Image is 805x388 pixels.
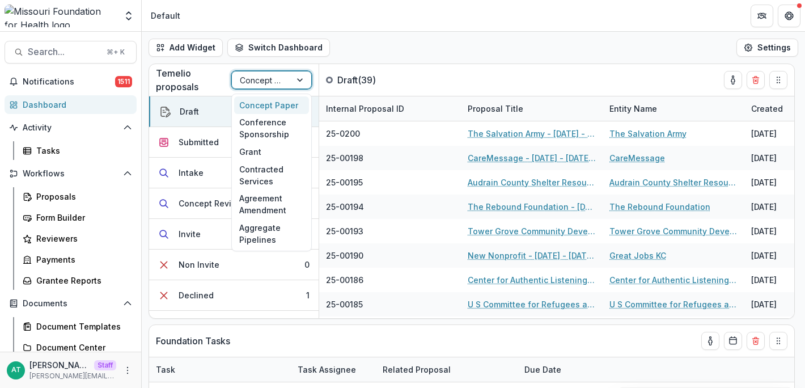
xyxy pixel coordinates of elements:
button: Concept Review0 [149,188,319,219]
div: ⌘ + K [104,46,127,58]
a: Center for Authentic Listening & Learning - [DATE] - [DATE] Request for Concept Papers [468,274,596,286]
div: Proposal Title [461,103,530,115]
a: Payments [18,250,137,269]
div: Task Assignee [291,364,363,376]
div: Aggregate Pipelines [234,219,309,248]
div: Declined [179,289,214,301]
div: [DATE] [751,250,777,262]
div: Proposal Title [461,96,603,121]
a: The Salvation Army [609,128,687,140]
div: Tasks [36,145,128,157]
p: Temelio proposals [156,66,231,94]
div: Due Date [518,364,568,376]
div: [DATE] [751,176,777,188]
button: Add Widget [149,39,223,57]
button: Intake6 [149,158,319,188]
button: Open entity switcher [121,5,137,27]
button: Search... [5,41,137,64]
button: Open Documents [5,294,137,313]
div: 1 [306,289,310,301]
button: Drag [769,71,787,89]
img: Missouri Foundation for Health logo [5,5,116,27]
div: Task [149,364,182,376]
button: Open Activity [5,119,137,137]
a: Document Center [18,338,137,357]
div: Related Proposal [376,357,518,382]
div: Task [149,357,291,382]
div: Internal Proposal ID [319,96,461,121]
div: Document Templates [36,320,128,332]
span: Search... [28,47,100,57]
span: 25-00186 [326,274,363,286]
p: [PERSON_NAME] [29,359,90,371]
div: [DATE] [751,274,777,286]
p: Foundation Tasks [156,334,230,348]
div: Form Builder [36,212,128,223]
div: Invite [179,228,201,240]
div: Anna Test [11,366,21,374]
div: Concept Paper [234,96,309,114]
a: Tower Grove Community Development Corp - [DATE] - [DATE] Request for Concept Papers [468,225,596,237]
button: Calendar [724,332,742,350]
button: Draft39 [149,96,319,127]
span: Activity [23,123,118,133]
div: Task Assignee [291,357,376,382]
p: Staff [94,360,116,370]
a: Center for Authentic Listening & Learning [609,274,738,286]
div: Default [151,10,180,22]
a: Proposals [18,187,137,206]
div: Proposals [36,191,128,203]
button: Partners [751,5,773,27]
a: Dashboard [5,95,137,114]
a: CareMessage - [DATE] - [DATE] Request for Concept Papers [468,152,596,164]
div: Contracted Services [234,161,309,190]
span: 25-00185 [326,298,363,310]
a: Audrain County Shelter Resource Coalition [609,176,738,188]
div: 0 [304,259,310,271]
a: The Rebound Foundation - [DATE] - [DATE] Request for Concept Papers [468,201,596,213]
span: Workflows [23,169,118,179]
nav: breadcrumb [146,7,185,24]
span: 25-00190 [326,250,363,262]
a: Reviewers [18,229,137,248]
a: The Rebound Foundation [609,201,710,213]
div: [DATE] [751,298,777,310]
span: Notifications [23,77,115,87]
div: Grant [234,143,309,161]
a: Audrain County Shelter Resource Coalition - [DATE] - [DATE] Request for Concept Papers [468,176,596,188]
button: Delete card [747,71,765,89]
div: Dashboard [23,99,128,111]
div: Due Date [518,357,603,382]
div: Entity Name [603,103,664,115]
button: Open Workflows [5,165,137,183]
a: Tasks [18,141,137,160]
div: Entity Name [603,96,744,121]
button: toggle-assigned-to-me [724,71,742,89]
span: 1511 [115,76,132,87]
button: Drag [769,332,787,350]
span: 25-00193 [326,225,363,237]
div: Grantee Reports [36,275,128,286]
button: Switch Dashboard [227,39,330,57]
div: Reviewers [36,233,128,244]
p: Draft ( 39 ) [337,73,422,87]
button: Declined1 [149,280,319,311]
button: Notifications1511 [5,73,137,91]
div: Intake [179,167,204,179]
button: Delete card [747,332,765,350]
button: More [121,364,134,377]
div: [DATE] [751,225,777,237]
div: Concept Review [179,197,243,209]
button: Settings [736,39,798,57]
button: Non Invite0 [149,250,319,280]
p: [PERSON_NAME][EMAIL_ADDRESS][DOMAIN_NAME] [29,371,116,381]
a: CareMessage [609,152,665,164]
div: Submitted [179,136,219,148]
div: [DATE] [751,201,777,213]
span: Documents [23,299,118,309]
